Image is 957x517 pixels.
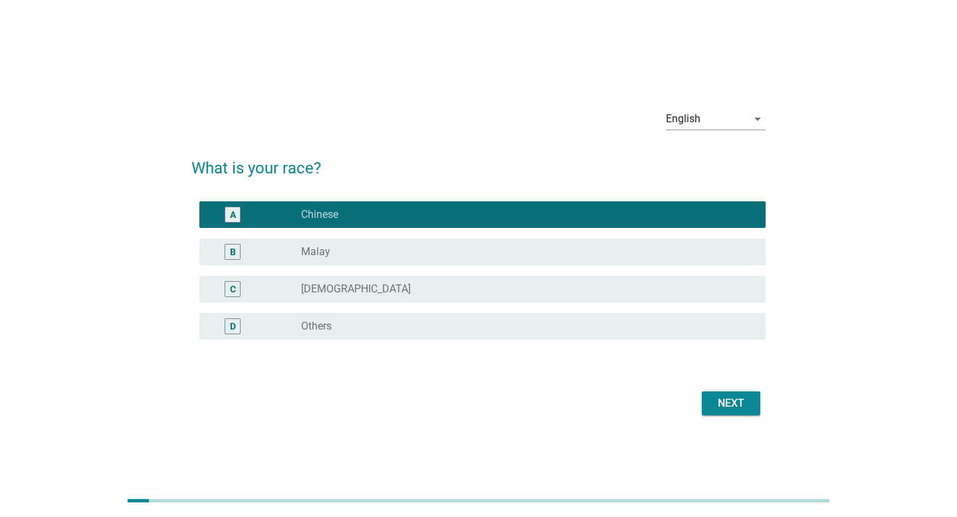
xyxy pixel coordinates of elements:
[666,113,700,125] div: English
[301,320,332,333] label: Others
[230,320,236,334] div: D
[230,245,236,259] div: B
[230,208,236,222] div: A
[230,282,236,296] div: C
[750,111,766,127] i: arrow_drop_down
[191,143,766,180] h2: What is your race?
[301,245,330,258] label: Malay
[301,282,411,296] label: [DEMOGRAPHIC_DATA]
[702,391,760,415] button: Next
[712,395,750,411] div: Next
[301,208,338,221] label: Chinese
